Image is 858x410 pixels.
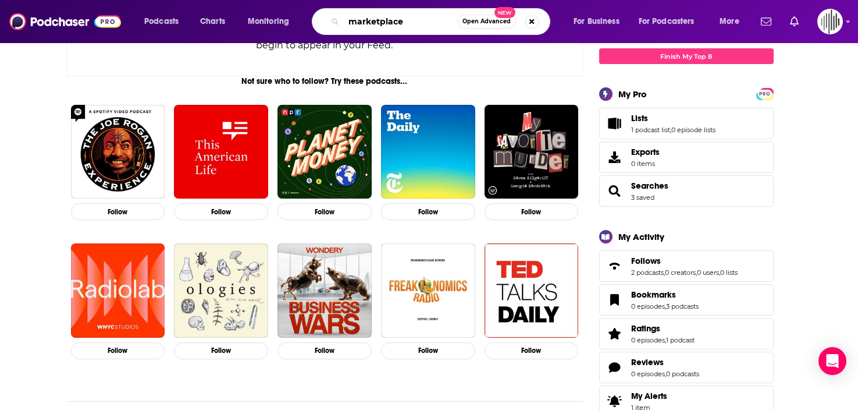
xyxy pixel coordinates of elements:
[66,76,583,86] div: Not sure who to follow? Try these podcasts...
[174,342,268,359] button: Follow
[631,193,654,202] a: 3 saved
[631,268,664,277] a: 2 podcasts
[136,12,194,31] button: open menu
[174,243,268,338] a: Ologies with Alie Ward
[193,12,232,31] a: Charts
[666,336,695,344] a: 1 podcast
[277,105,372,199] img: Planet Money
[457,15,516,29] button: Open AdvancedNew
[485,105,579,199] a: My Favorite Murder with Karen Kilgariff and Georgia Hardstark
[323,8,561,35] div: Search podcasts, credits, & more...
[665,370,666,378] span: ,
[631,12,711,31] button: open menu
[631,113,715,123] a: Lists
[599,108,774,139] span: Lists
[631,147,660,157] span: Exports
[720,268,738,277] a: 0 lists
[639,13,695,30] span: For Podcasters
[817,9,843,34] span: Logged in as gpg2
[248,13,289,30] span: Monitoring
[462,19,511,24] span: Open Advanced
[697,268,719,277] a: 0 users
[631,289,676,300] span: Bookmarks
[599,142,774,173] a: Exports
[631,160,660,168] span: 0 items
[494,7,515,18] span: New
[631,370,665,378] a: 0 episodes
[665,302,666,310] span: ,
[618,231,664,242] div: My Activity
[631,302,665,310] a: 0 episodes
[9,10,121,33] img: Podchaser - Follow, Share and Rate Podcasts
[485,203,579,220] button: Follow
[758,89,772,98] a: PRO
[631,391,667,401] span: My Alerts
[711,12,754,31] button: open menu
[174,105,268,199] img: This American Life
[71,105,165,199] img: The Joe Rogan Experience
[485,342,579,359] button: Follow
[381,105,475,199] img: The Daily
[381,203,475,220] button: Follow
[817,9,843,34] img: User Profile
[665,336,666,344] span: ,
[277,243,372,338] img: Business Wars
[720,13,739,30] span: More
[758,90,772,98] span: PRO
[381,342,475,359] button: Follow
[603,258,626,274] a: Follows
[71,243,165,338] img: Radiolab
[665,268,696,277] a: 0 creators
[785,12,803,31] a: Show notifications dropdown
[818,347,846,375] div: Open Intercom Messenger
[277,342,372,359] button: Follow
[631,126,670,134] a: 1 podcast list
[344,12,457,31] input: Search podcasts, credits, & more...
[599,352,774,383] span: Reviews
[599,175,774,207] span: Searches
[574,13,620,30] span: For Business
[277,203,372,220] button: Follow
[631,256,738,266] a: Follows
[565,12,634,31] button: open menu
[670,126,671,134] span: ,
[603,183,626,199] a: Searches
[756,12,776,31] a: Show notifications dropdown
[174,203,268,220] button: Follow
[603,115,626,132] a: Lists
[631,357,699,367] a: Reviews
[240,12,304,31] button: open menu
[71,203,165,220] button: Follow
[631,113,648,123] span: Lists
[603,393,626,409] span: My Alerts
[666,302,699,310] a: 3 podcasts
[631,256,661,266] span: Follows
[631,336,665,344] a: 0 episodes
[381,243,475,338] img: Freakonomics Radio
[631,323,695,334] a: Ratings
[696,268,697,277] span: ,
[631,357,664,367] span: Reviews
[666,370,699,378] a: 0 podcasts
[664,268,665,277] span: ,
[603,359,626,376] a: Reviews
[631,323,660,334] span: Ratings
[200,13,225,30] span: Charts
[599,318,774,349] span: Ratings
[71,342,165,359] button: Follow
[599,284,774,316] span: Bookmarks
[618,89,647,100] div: My Pro
[719,268,720,277] span: ,
[599,250,774,282] span: Follows
[599,48,774,64] a: Finish My Top 8
[631,289,699,300] a: Bookmarks
[485,243,579,338] img: TED Talks Daily
[631,181,668,191] a: Searches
